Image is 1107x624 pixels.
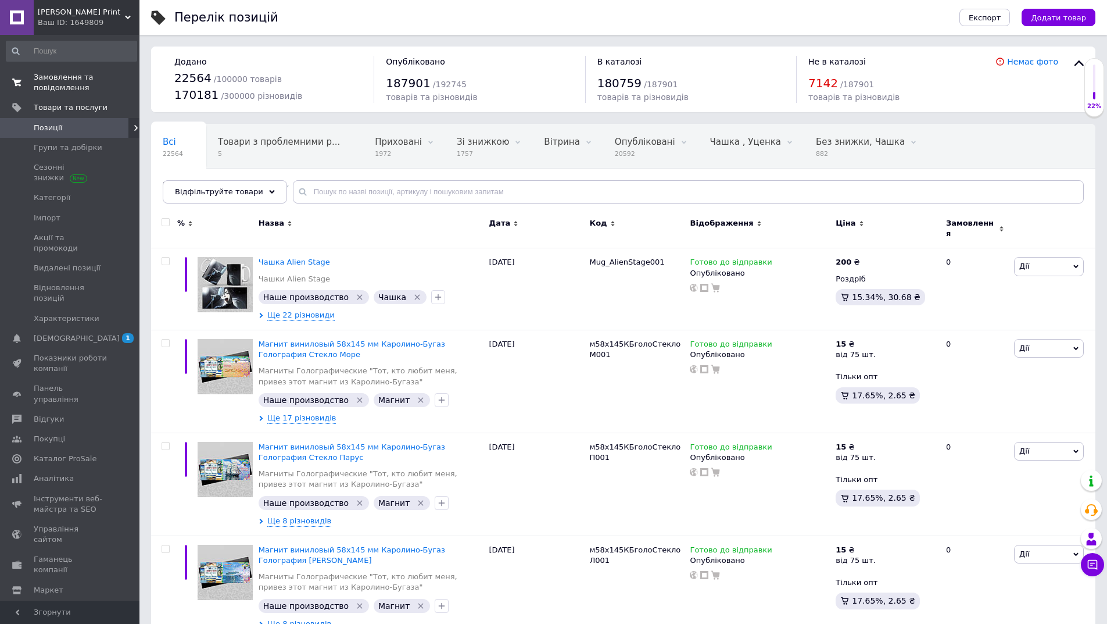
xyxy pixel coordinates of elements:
div: Опубліковано [690,555,830,566]
span: Відгуки [34,414,64,425]
span: 22564 [174,71,212,85]
button: Експорт [959,9,1011,26]
span: Магнит [378,395,410,405]
div: Перелік позицій [174,12,278,24]
span: Ще 17 різновидів [267,413,336,424]
span: Дії [1019,344,1029,352]
span: / 192745 [433,80,467,89]
span: Магнит [378,601,410,611]
span: Додано [174,57,206,66]
div: Опубліковано [690,350,830,360]
span: Назва [259,218,284,229]
span: Додати товар [1031,13,1086,22]
span: 7142 [808,76,838,90]
span: Наше производство [263,498,349,508]
span: Зі знижкою [457,137,509,147]
button: Чат з покупцем [1081,553,1104,576]
span: Наше производство [263,395,349,405]
span: Приховані [375,137,422,147]
span: Відфільтруйте товари [175,187,263,196]
input: Пошук [6,41,137,62]
span: Готово до відправки [690,443,772,455]
span: 180759 [597,76,642,90]
div: 22% [1085,102,1104,110]
span: товарів та різновидів [808,92,900,102]
span: Товари з проблемними р... [218,137,340,147]
span: Готово до відправки [690,340,772,352]
div: ₴ [836,442,876,452]
a: Магнит виниловый 58х145 мм Каролино-Бугаз Голография Стекло Море [259,340,445,359]
a: Магниты Голографические "Тот, кто любит меня, привез этот магнит из Каролино-Бугаза" [259,366,483,387]
span: Всі [163,137,176,147]
span: Ціна [836,218,855,229]
span: товарів та різновидів [597,92,689,102]
div: Опубліковано [690,452,830,463]
span: Магнит [378,498,410,508]
div: Тільки опт [836,372,936,382]
div: Товари з проблемними різновидами [206,124,363,169]
span: 5 [218,149,340,158]
span: Панель управління [34,383,108,404]
a: Магниты Голографические "Тот, кто любит меня, привез этот магнит из Каролино-Бугаза" [259,572,483,593]
span: Замовлення [946,218,996,239]
div: від 75 шт. [836,350,876,360]
span: Вітрина [544,137,579,147]
span: Позиції [34,123,62,133]
span: Дії [1019,550,1029,558]
span: Ще 22 різновиди [267,310,335,321]
span: 1972 [375,149,422,158]
div: Ваш ID: 1649809 [38,17,139,28]
span: м58х145КБголоСтеклоП001 [590,443,681,462]
span: 20592 [615,149,675,158]
div: [DATE] [486,330,587,433]
span: 22564 [163,149,183,158]
div: Тільки опт [836,475,936,485]
span: Категорії [34,192,70,203]
span: Готово до відправки [690,258,772,270]
span: В каталозі [597,57,642,66]
b: 15 [836,340,846,348]
span: Mug_AlienStage001 [590,258,665,266]
div: Плакаты А3 Honkai Star Rail [151,169,301,213]
span: Чашка , Уценка [710,137,781,147]
img: Чашка Alien Stage [198,257,253,312]
span: 15.34%, 30.68 ₴ [852,293,920,302]
svg: Видалити мітку [413,293,422,302]
div: від 75 шт. [836,452,876,463]
span: Ramires Print [38,7,125,17]
span: 1 [122,333,134,343]
span: Аналітика [34,473,74,484]
span: Відображення [690,218,753,229]
svg: Видалити мітку [355,601,364,611]
span: / 300000 різновидів [221,91,303,101]
span: Каталог ProSale [34,454,96,464]
span: Управління сайтом [34,524,108,545]
span: Покупці [34,434,65,444]
span: [DEMOGRAPHIC_DATA] [34,333,120,344]
div: ₴ [836,545,876,555]
svg: Видалити мітку [416,395,425,405]
span: Видалені позиції [34,263,101,273]
span: 882 [816,149,905,158]
span: Наше производство [263,601,349,611]
div: Тільки опт [836,577,936,588]
span: Групи та добірки [34,142,102,153]
div: від 75 шт. [836,555,876,566]
a: Чашки Alien Stage [259,274,330,284]
div: ₴ [836,339,876,350]
div: Опубліковано [690,268,830,279]
span: 1757 [457,149,509,158]
svg: Видалити мітку [416,498,425,508]
img: Магнит виниловый 58х145 мм Каролино-Бугаз Голография Стекло Лайнер [198,545,253,600]
span: Готово до відправки [690,545,772,558]
a: Магнит виниловый 58х145 мм Каролино-Бугаз Голография [PERSON_NAME] [259,545,445,565]
span: Акції та промокоди [34,233,108,254]
span: Дії [1019,447,1029,455]
span: Експорт [969,13,1001,22]
span: м58х145КБголоСтеклоМ001 [590,340,681,359]
span: Опубліковано [386,57,445,66]
svg: Видалити мітку [355,498,364,508]
a: Чашка Alien Stage [259,258,330,266]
